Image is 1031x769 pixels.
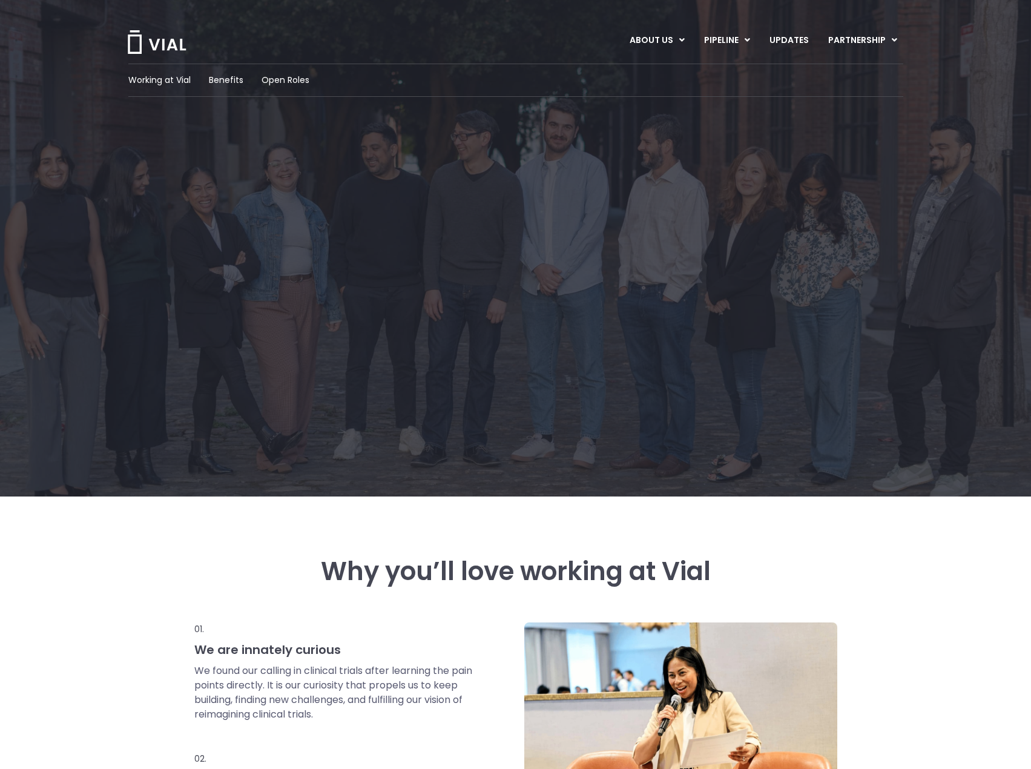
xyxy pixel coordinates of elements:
[194,622,474,636] p: 01.
[620,30,694,51] a: ABOUT USMenu Toggle
[760,30,818,51] a: UPDATES
[128,74,191,87] a: Working at Vial
[194,642,474,658] h3: We are innately curious
[694,30,759,51] a: PIPELINEMenu Toggle
[194,557,837,586] h3: Why you’ll love working at Vial
[262,74,309,87] a: Open Roles
[209,74,243,87] a: Benefits
[127,30,187,54] img: Vial Logo
[194,752,474,765] p: 02.
[194,664,474,722] p: We found our calling in clinical trials after learning the pain points directly. It is our curios...
[819,30,907,51] a: PARTNERSHIPMenu Toggle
